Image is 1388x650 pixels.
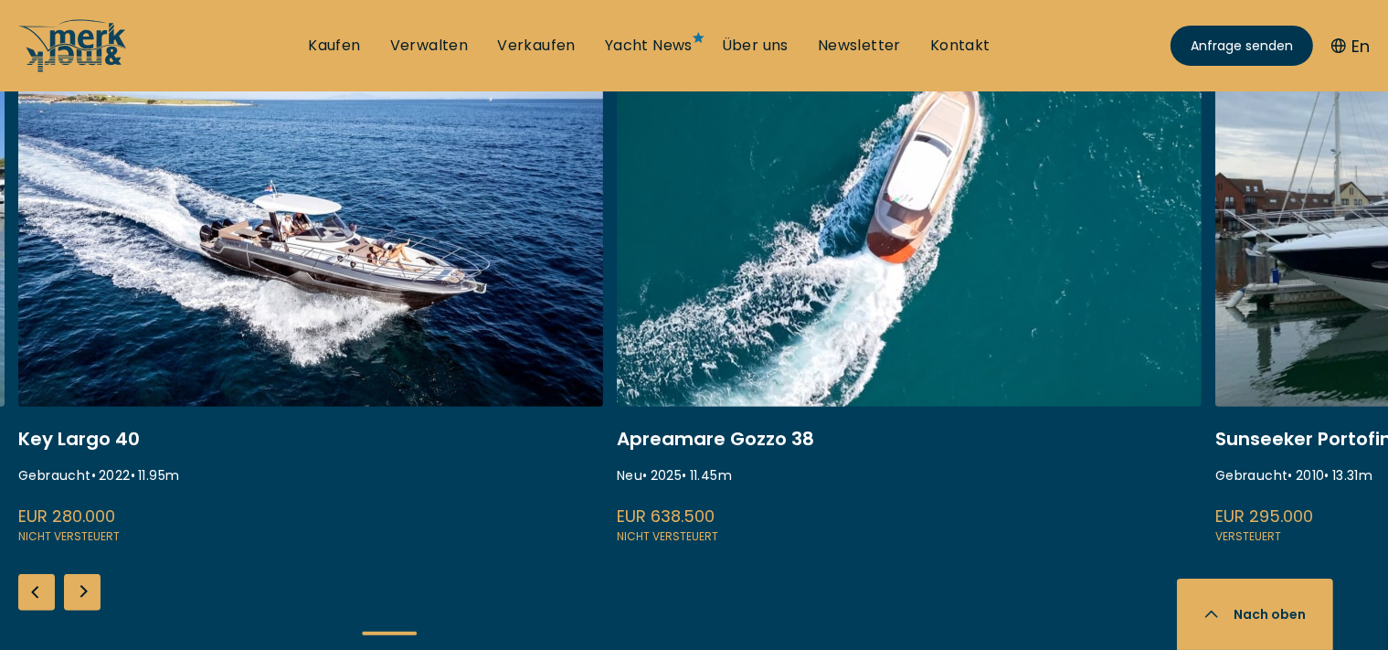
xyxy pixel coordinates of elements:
a: Verwalten [390,36,469,56]
button: Nach oben [1177,579,1333,650]
div: Previous slide [18,574,55,611]
span: Anfrage senden [1191,37,1293,56]
a: Anfrage senden [1171,26,1313,66]
a: Newsletter [818,36,901,56]
a: Yacht News [605,36,693,56]
a: Über uns [722,36,789,56]
a: Kaufen [308,36,360,56]
a: Verkaufen [497,36,576,56]
div: Next slide [64,574,101,611]
a: Kontakt [930,36,991,56]
button: En [1331,34,1370,59]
